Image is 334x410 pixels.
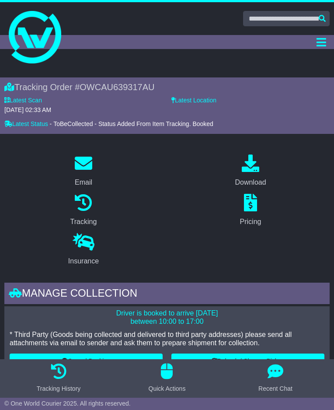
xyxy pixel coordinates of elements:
div: Manage collection [4,283,330,306]
a: Pricing [234,191,267,230]
label: Latest Scan [4,97,42,104]
span: - [50,120,52,128]
a: Download [229,151,271,191]
div: Insurance [68,256,99,266]
label: Latest Status [4,120,48,128]
div: Tracking Order # [4,82,330,92]
button: Rebook / Change Pickup [171,354,324,369]
div: Email [75,177,92,188]
div: Recent Chat [258,384,292,393]
button: Toggle navigation [313,35,330,49]
label: Latest Location [171,97,216,104]
button: Recent Chat [253,364,298,393]
button: Quick Actions [143,364,191,393]
a: Insurance [63,230,104,270]
div: Download [235,177,266,188]
a: Email [69,151,98,191]
div: Tracking [70,217,97,227]
button: Cancel Booking [10,354,163,369]
div: Tracking History [37,384,81,393]
span: OWCAU639317AU [80,82,154,92]
div: Quick Actions [149,384,186,393]
p: * Third Party (Goods being collected and delivered to third party addresses) please send all atta... [10,330,324,347]
div: Pricing [240,217,261,227]
span: ToBeCollected - Status Added From Item Tracking. Booked [53,120,213,127]
button: Tracking History [31,364,86,393]
a: Tracking [65,191,103,230]
span: © One World Courier 2025. All rights reserved. [4,400,131,407]
span: [DATE] 02:33 AM [4,106,51,113]
p: Driver is booked to arrive [DATE] between 10:00 to 17:00 [10,309,324,326]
